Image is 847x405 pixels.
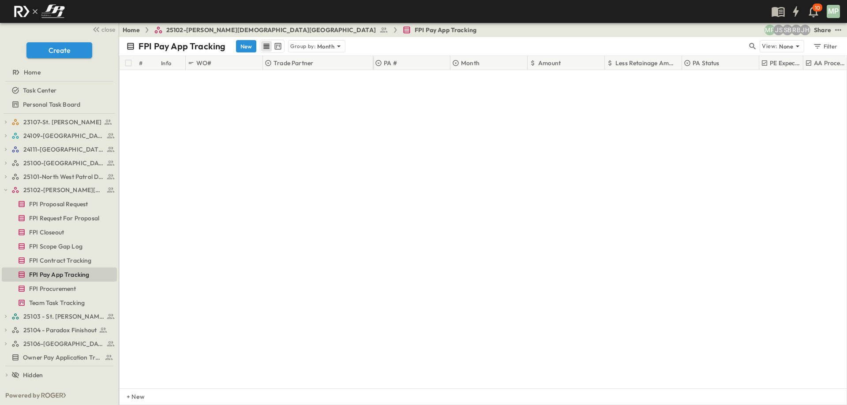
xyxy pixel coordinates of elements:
[123,26,482,34] nav: breadcrumbs
[196,59,212,67] p: WO#
[101,25,115,34] span: close
[23,326,97,334] span: 25104 - Paradox Finishout
[123,26,140,34] a: Home
[538,59,561,67] p: Amount
[2,296,117,310] div: Team Task Trackingtest
[813,41,838,51] div: Filter
[2,97,117,111] div: Personal Task Boardtest
[2,239,117,253] div: FPI Scope Gap Logtest
[415,26,476,34] span: FPI Pay App Tracking
[693,59,720,67] p: PA Status
[384,59,397,67] p: PA #
[814,26,831,34] div: Share
[2,282,117,296] div: FPI Procurementtest
[11,184,115,196] a: 25102-Christ The Redeemer Anglican Church
[2,254,115,267] a: FPI Contract Tracking
[261,41,272,52] button: row view
[791,25,802,35] div: Regina Barnett (rbarnett@fpibuilders.com)
[2,129,117,143] div: 24109-St. Teresa of Calcutta Parish Halltest
[23,353,101,362] span: Owner Pay Application Tracking
[2,226,115,238] a: FPI Closeout
[29,284,76,293] span: FPI Procurement
[615,59,677,67] p: Less Retainage Amount
[11,171,115,183] a: 25101-North West Patrol Division
[26,42,92,58] button: Create
[810,40,840,52] button: Filter
[11,143,115,156] a: 24111-[GEOGRAPHIC_DATA]
[11,310,115,323] a: 25103 - St. [PERSON_NAME] Phase 2
[2,212,115,224] a: FPI Request For Proposal
[2,198,115,210] a: FPI Proposal Request
[2,282,115,295] a: FPI Procurement
[402,26,476,34] a: FPI Pay App Tracking
[11,338,115,350] a: 25106-St. Andrews Parking Lot
[2,66,115,78] a: Home
[2,197,117,211] div: FPI Proposal Requesttest
[461,59,480,67] p: Month
[2,268,115,281] a: FPI Pay App Tracking
[29,228,64,237] span: FPI Closeout
[89,23,117,35] button: close
[23,312,104,321] span: 25103 - St. [PERSON_NAME] Phase 2
[154,26,388,34] a: 25102-[PERSON_NAME][DEMOGRAPHIC_DATA][GEOGRAPHIC_DATA]
[236,40,256,52] button: New
[2,309,117,323] div: 25103 - St. [PERSON_NAME] Phase 2test
[23,186,104,194] span: 25102-Christ The Redeemer Anglican Church
[826,4,841,19] button: MP
[139,51,142,75] div: #
[815,4,820,11] p: 10
[29,242,82,251] span: FPI Scope Gap Log
[2,350,117,364] div: Owner Pay Application Trackingtest
[24,68,41,77] span: Home
[274,59,313,67] p: Trade Partner
[2,240,115,253] a: FPI Scope Gap Log
[139,40,225,52] p: FPI Pay App Tracking
[166,26,376,34] span: 25102-[PERSON_NAME][DEMOGRAPHIC_DATA][GEOGRAPHIC_DATA]
[29,214,99,223] span: FPI Request For Proposal
[23,118,101,126] span: 23107-St. [PERSON_NAME]
[23,159,104,167] span: 25100-Vanguard Prep School
[2,98,115,111] a: Personal Task Board
[159,56,186,70] div: Info
[2,323,117,337] div: 25104 - Paradox Finishouttest
[2,351,115,364] a: Owner Pay Application Tracking
[762,41,777,51] p: View:
[2,115,117,129] div: 23107-St. [PERSON_NAME]test
[127,392,132,401] p: + New
[11,2,68,21] img: c8d7d1ed905e502e8f77bf7063faec64e13b34fdb1f2bdd94b0e311fc34f8000.png
[2,225,117,239] div: FPI Closeouttest
[161,51,172,75] div: Info
[2,268,117,282] div: FPI Pay App Trackingtest
[11,324,115,336] a: 25104 - Paradox Finishout
[2,142,117,156] div: 24111-[GEOGRAPHIC_DATA]test
[2,84,115,97] a: Task Center
[770,59,802,67] p: PE Expecting
[260,40,285,53] div: table view
[2,156,117,170] div: 25100-Vanguard Prep Schooltest
[137,56,159,70] div: #
[2,183,117,197] div: 25102-Christ The Redeemer Anglican Churchtest
[29,200,88,208] span: FPI Proposal Request
[317,42,334,51] p: Month
[800,25,810,35] div: Jose Hurtado (jhurtado@fpibuilders.com)
[2,170,117,184] div: 25101-North West Patrol Divisiontest
[23,145,104,154] span: 24111-[GEOGRAPHIC_DATA]
[2,337,117,351] div: 25106-St. Andrews Parking Lottest
[23,131,104,140] span: 24109-St. Teresa of Calcutta Parish Hall
[833,25,843,35] button: test
[29,256,92,265] span: FPI Contract Tracking
[11,130,115,142] a: 24109-St. Teresa of Calcutta Parish Hall
[814,59,846,67] p: AA Processed
[290,42,315,51] p: Group by:
[272,41,283,52] button: kanban view
[23,100,80,109] span: Personal Task Board
[11,116,115,128] a: 23107-St. [PERSON_NAME]
[827,5,840,18] div: MP
[23,339,104,348] span: 25106-St. Andrews Parking Lot
[2,211,117,225] div: FPI Request For Proposaltest
[765,25,775,35] div: Monica Pruteanu (mpruteanu@fpibuilders.com)
[779,42,793,51] p: None
[23,86,56,95] span: Task Center
[2,253,117,268] div: FPI Contract Trackingtest
[23,371,43,379] span: Hidden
